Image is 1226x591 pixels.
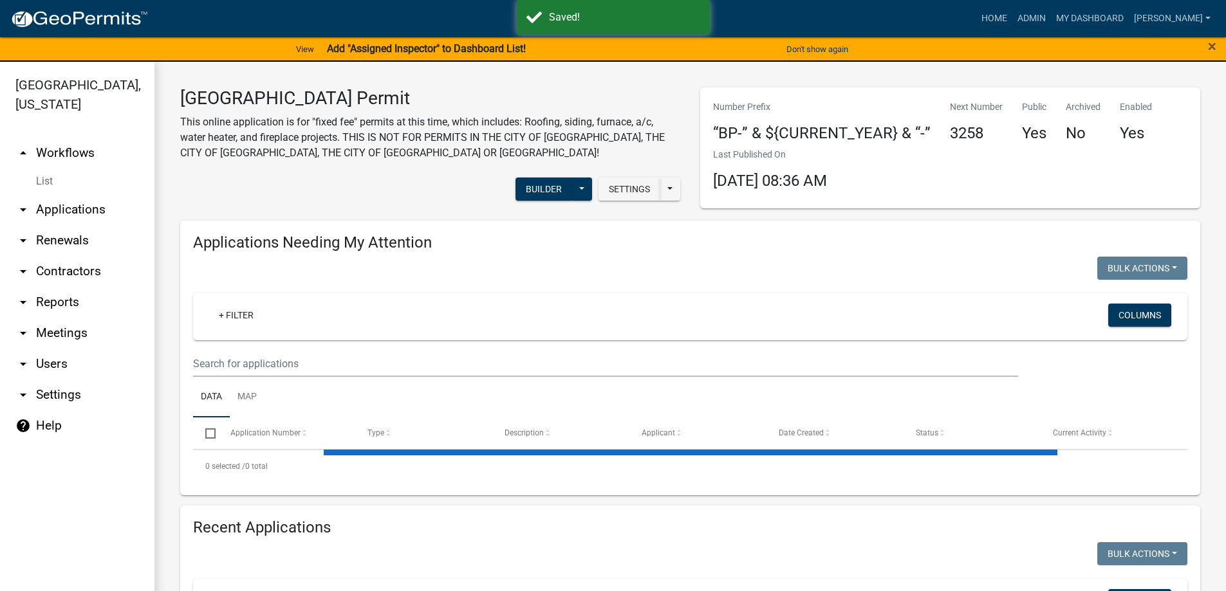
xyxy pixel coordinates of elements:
[1208,39,1216,54] button: Close
[1053,428,1106,437] span: Current Activity
[766,417,904,448] datatable-header-cell: Date Created
[193,233,1187,252] h4: Applications Needing My Attention
[1120,100,1152,114] p: Enabled
[1097,257,1187,280] button: Bulk Actions
[1066,100,1101,114] p: Archived
[230,377,265,418] a: Map
[549,10,700,25] div: Saved!
[205,462,245,471] span: 0 selected /
[916,428,938,437] span: Status
[15,295,31,310] i: arrow_drop_down
[642,428,675,437] span: Applicant
[1022,124,1046,143] h4: Yes
[1097,542,1187,565] button: Bulk Actions
[1120,124,1152,143] h4: Yes
[218,417,355,448] datatable-header-cell: Application Number
[15,325,31,341] i: arrow_drop_down
[976,6,1012,31] a: Home
[15,233,31,248] i: arrow_drop_down
[713,148,827,161] p: Last Published On
[1022,100,1046,114] p: Public
[599,177,660,201] button: Settings
[291,39,319,60] a: View
[1041,417,1178,448] datatable-header-cell: Current Activity
[193,518,1187,537] h4: Recent Applications
[327,42,526,55] strong: Add "Assigned Inspector" to Dashboard List!
[629,417,766,448] datatable-header-cell: Applicant
[904,417,1041,448] datatable-header-cell: Status
[15,264,31,279] i: arrow_drop_down
[1051,6,1129,31] a: My Dashboard
[781,39,853,60] button: Don't show again
[1012,6,1051,31] a: Admin
[492,417,629,448] datatable-header-cell: Description
[15,418,31,433] i: help
[713,124,931,143] h4: “BP-” & ${CURRENT_YEAR} & “-”
[713,100,931,114] p: Number Prefix
[180,114,681,161] p: This online application is for "fixed fee" permits at this time, which includes: Roofing, siding,...
[193,377,230,418] a: Data
[180,87,681,109] h3: [GEOGRAPHIC_DATA] Permit
[950,100,1003,114] p: Next Number
[15,387,31,403] i: arrow_drop_down
[505,428,544,437] span: Description
[779,428,824,437] span: Date Created
[1208,37,1216,55] span: ×
[15,145,31,161] i: arrow_drop_up
[193,350,1018,377] input: Search for applications
[1129,6,1216,31] a: [PERSON_NAME]
[1066,124,1101,143] h4: No
[950,124,1003,143] h4: 3258
[209,304,264,327] a: + Filter
[15,356,31,372] i: arrow_drop_down
[193,417,218,448] datatable-header-cell: Select
[230,428,301,437] span: Application Number
[367,428,384,437] span: Type
[515,177,572,201] button: Builder
[355,417,492,448] datatable-header-cell: Type
[15,202,31,217] i: arrow_drop_down
[193,450,1187,482] div: 0 total
[713,172,827,190] span: [DATE] 08:36 AM
[1108,304,1171,327] button: Columns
